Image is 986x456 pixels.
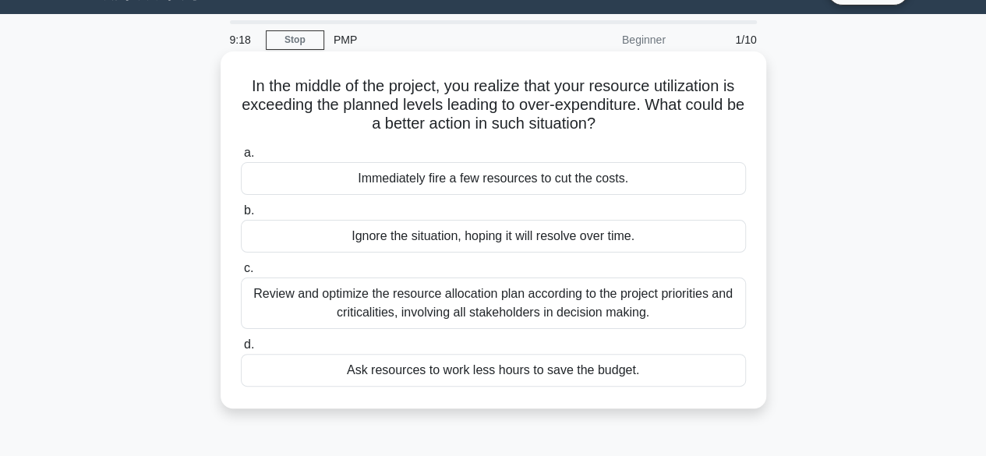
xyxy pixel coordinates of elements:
[266,30,324,50] a: Stop
[539,24,675,55] div: Beginner
[324,24,539,55] div: PMP
[221,24,266,55] div: 9:18
[241,354,746,387] div: Ask resources to work less hours to save the budget.
[241,162,746,195] div: Immediately fire a few resources to cut the costs.
[244,146,254,159] span: a.
[244,203,254,217] span: b.
[244,261,253,274] span: c.
[241,220,746,253] div: Ignore the situation, hoping it will resolve over time.
[244,338,254,351] span: d.
[675,24,766,55] div: 1/10
[241,277,746,329] div: Review and optimize the resource allocation plan according to the project priorities and critical...
[239,76,747,134] h5: In the middle of the project, you realize that your resource utilization is exceeding the planned...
